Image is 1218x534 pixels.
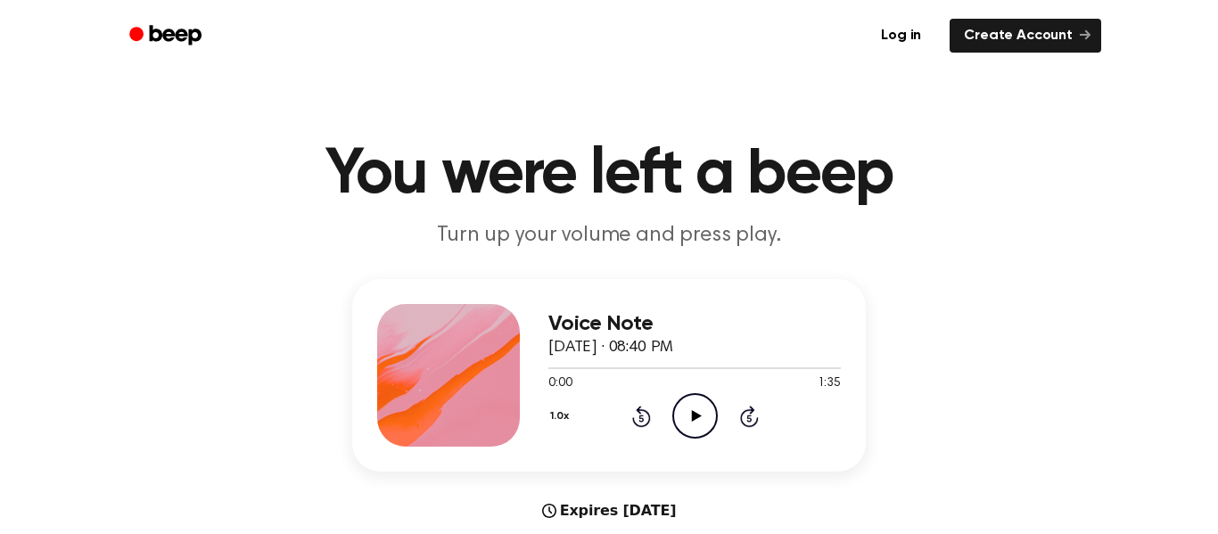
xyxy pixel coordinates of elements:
p: Turn up your volume and press play. [267,221,951,251]
button: 1.0x [548,401,575,431]
span: [DATE] · 08:40 PM [548,340,673,356]
span: 1:35 [818,374,841,393]
div: Expires [DATE] [542,500,677,522]
a: Log in [863,15,939,56]
a: Create Account [950,19,1101,53]
h1: You were left a beep [152,143,1066,207]
h3: Voice Note [548,312,841,336]
span: 0:00 [548,374,572,393]
a: Beep [117,19,218,53]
